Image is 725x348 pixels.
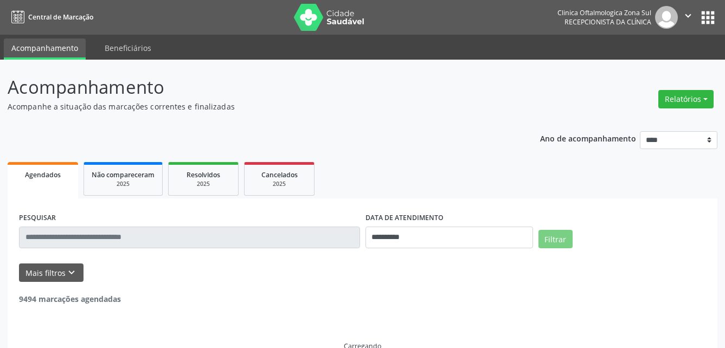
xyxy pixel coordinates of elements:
[8,74,504,101] p: Acompanhamento
[8,8,93,26] a: Central de Marcação
[92,180,155,188] div: 2025
[4,38,86,60] a: Acompanhamento
[557,8,651,17] div: Clinica Oftalmologica Zona Sul
[19,263,84,282] button: Mais filtroskeyboard_arrow_down
[538,230,573,248] button: Filtrar
[97,38,159,57] a: Beneficiários
[92,170,155,179] span: Não compareceram
[540,131,636,145] p: Ano de acompanhamento
[252,180,306,188] div: 2025
[8,101,504,112] p: Acompanhe a situação das marcações correntes e finalizadas
[655,6,678,29] img: img
[261,170,298,179] span: Cancelados
[365,210,444,227] label: DATA DE ATENDIMENTO
[187,170,220,179] span: Resolvidos
[176,180,230,188] div: 2025
[682,10,694,22] i: 
[658,90,714,108] button: Relatórios
[25,170,61,179] span: Agendados
[66,267,78,279] i: keyboard_arrow_down
[19,294,121,304] strong: 9494 marcações agendadas
[678,6,698,29] button: 
[28,12,93,22] span: Central de Marcação
[19,210,56,227] label: PESQUISAR
[564,17,651,27] span: Recepcionista da clínica
[698,8,717,27] button: apps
